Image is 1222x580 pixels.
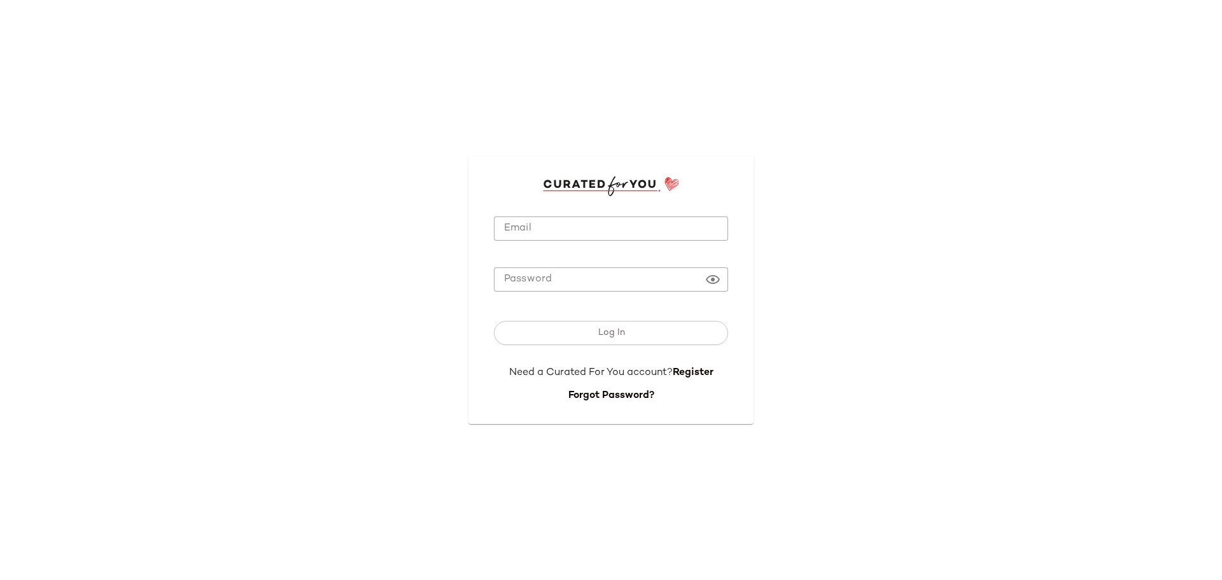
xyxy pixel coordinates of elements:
a: Register [673,367,713,378]
button: Log In [494,321,728,345]
img: cfy_login_logo.DGdB1djN.svg [543,176,680,195]
span: Need a Curated For You account? [509,367,673,378]
a: Forgot Password? [568,390,654,401]
span: Log In [597,328,624,338]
